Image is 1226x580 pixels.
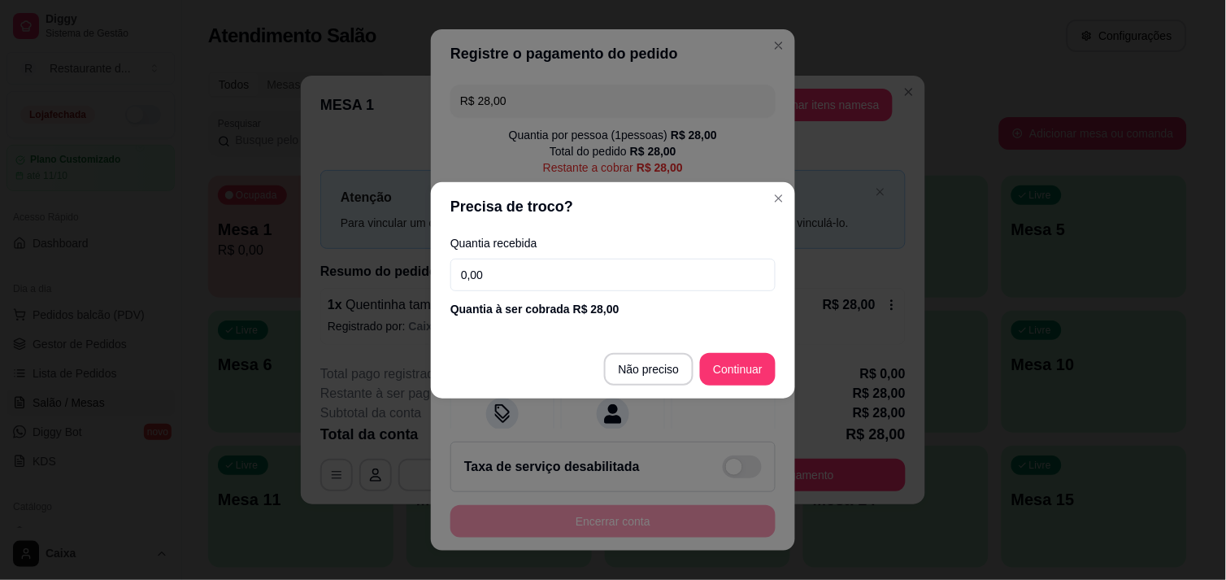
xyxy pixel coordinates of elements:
div: Quantia à ser cobrada R$ 28,00 [450,301,776,317]
header: Precisa de troco? [431,182,795,231]
button: Continuar [700,353,776,386]
label: Quantia recebida [450,238,776,249]
button: Não preciso [604,353,694,386]
button: Close [766,185,792,212]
